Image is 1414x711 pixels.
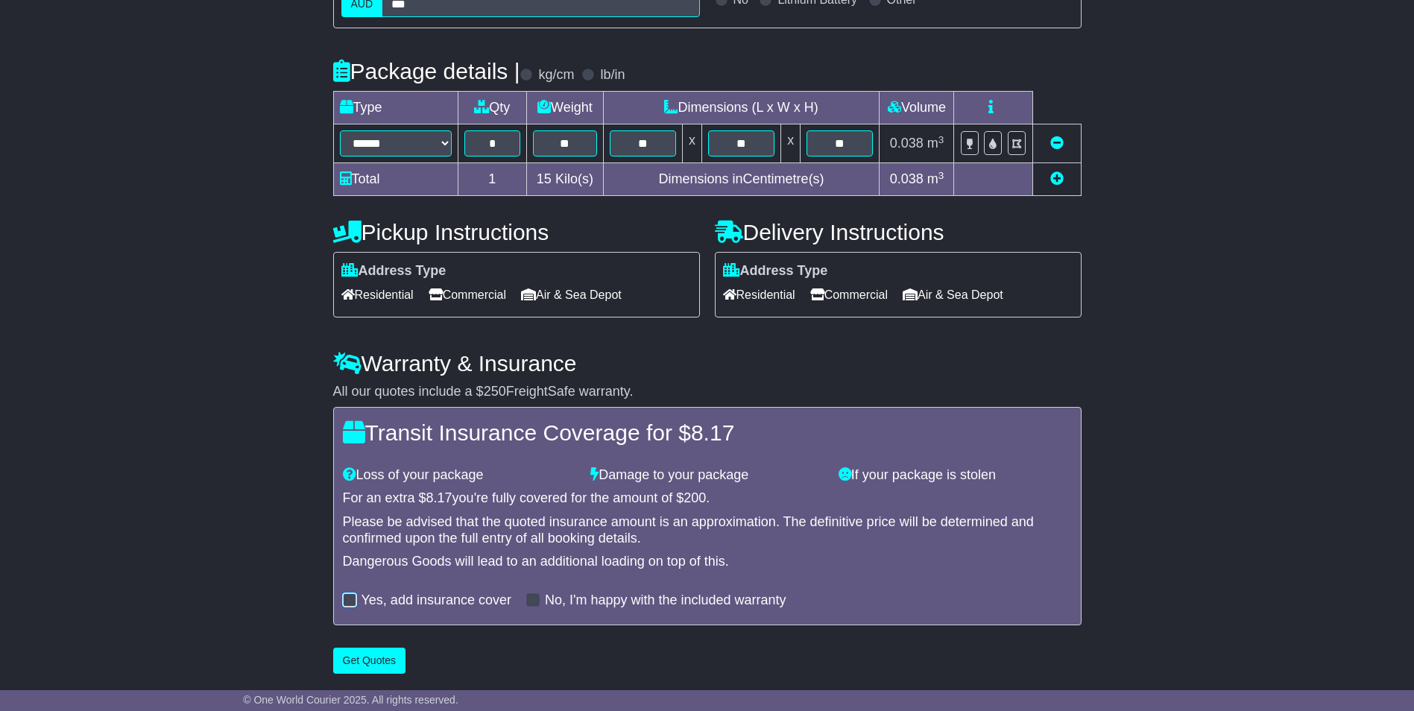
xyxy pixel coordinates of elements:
[333,163,458,196] td: Total
[691,420,734,445] span: 8.17
[938,134,944,145] sup: 3
[723,283,795,306] span: Residential
[684,490,706,505] span: 200
[682,124,701,163] td: x
[583,467,831,484] div: Damage to your package
[333,648,406,674] button: Get Quotes
[243,694,458,706] span: © One World Courier 2025. All rights reserved.
[603,163,880,196] td: Dimensions in Centimetre(s)
[333,92,458,124] td: Type
[458,163,527,196] td: 1
[600,67,625,83] label: lb/in
[343,490,1072,507] div: For an extra $ you're fully covered for the amount of $ .
[1050,171,1064,186] a: Add new item
[343,420,1072,445] h4: Transit Insurance Coverage for $
[333,351,1082,376] h4: Warranty & Insurance
[781,124,801,163] td: x
[343,514,1072,546] div: Please be advised that the quoted insurance amount is an approximation. The definitive price will...
[426,490,452,505] span: 8.17
[458,92,527,124] td: Qty
[537,171,552,186] span: 15
[343,554,1072,570] div: Dangerous Goods will lead to an additional loading on top of this.
[927,171,944,186] span: m
[603,92,880,124] td: Dimensions (L x W x H)
[938,170,944,181] sup: 3
[538,67,574,83] label: kg/cm
[890,136,924,151] span: 0.038
[890,171,924,186] span: 0.038
[333,384,1082,400] div: All our quotes include a $ FreightSafe warranty.
[715,220,1082,244] h4: Delivery Instructions
[484,384,506,399] span: 250
[903,283,1003,306] span: Air & Sea Depot
[723,263,828,279] label: Address Type
[429,283,506,306] span: Commercial
[362,592,511,609] label: Yes, add insurance cover
[341,283,414,306] span: Residential
[810,283,888,306] span: Commercial
[333,59,520,83] h4: Package details |
[527,92,604,124] td: Weight
[341,263,446,279] label: Address Type
[333,220,700,244] h4: Pickup Instructions
[1050,136,1064,151] a: Remove this item
[521,283,622,306] span: Air & Sea Depot
[831,467,1079,484] div: If your package is stolen
[545,592,786,609] label: No, I'm happy with the included warranty
[335,467,584,484] div: Loss of your package
[880,92,954,124] td: Volume
[527,163,604,196] td: Kilo(s)
[927,136,944,151] span: m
